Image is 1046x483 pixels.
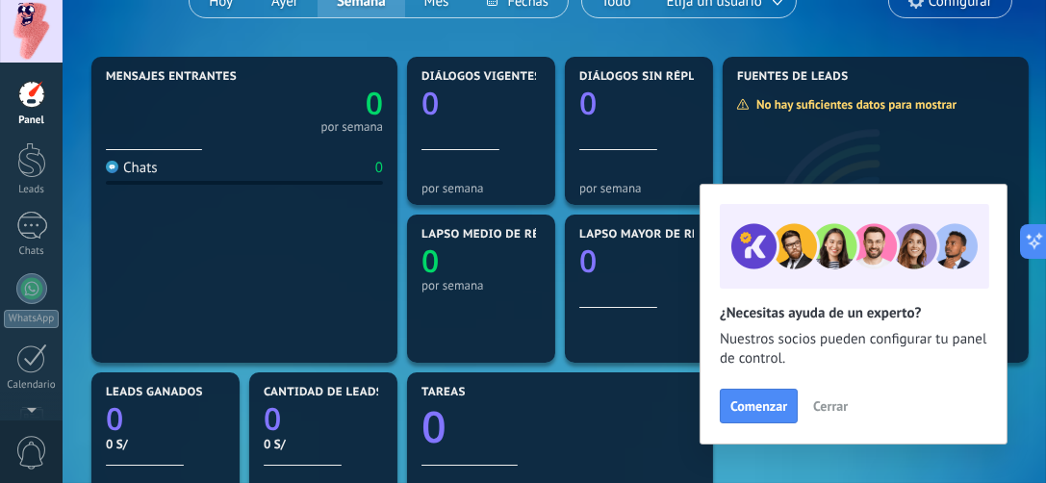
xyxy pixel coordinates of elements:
span: Lapso mayor de réplica [579,228,732,241]
div: No hay suficientes datos para mostrar [736,96,970,113]
span: Cantidad de leads activos [264,386,436,399]
div: por semana [579,181,699,195]
div: Calendario [4,379,60,392]
h2: ¿Necesitas ayuda de un experto? [720,304,987,322]
span: Mensajes entrantes [106,70,237,84]
div: 0 S/ [106,436,225,452]
span: Nuestros socios pueden configurar tu panel de control. [720,330,987,369]
div: por semana [320,122,383,132]
div: por semana [421,278,541,292]
span: Diálogos vigentes [421,70,542,84]
a: 0 [264,398,383,440]
span: Fuentes de leads [737,70,849,84]
div: por semana [421,181,541,195]
text: 0 [421,83,439,124]
span: Diálogos sin réplica [579,70,715,84]
a: 0 [106,398,225,440]
div: Leads [4,184,60,196]
text: 0 [366,83,383,124]
span: Lapso medio de réplica [421,228,574,241]
span: Tareas [421,386,466,399]
a: 0 [244,83,383,124]
text: 0 [579,83,597,124]
span: Cerrar [813,399,848,413]
div: Panel [4,114,60,127]
div: Chats [106,159,158,177]
text: 0 [579,241,597,282]
div: WhatsApp [4,310,59,328]
span: Comenzar [730,399,787,413]
div: 0 [375,159,383,177]
text: 0 [421,241,439,282]
text: 0 [421,397,446,456]
span: Leads ganados [106,386,203,399]
div: Chats [4,245,60,258]
button: Cerrar [804,392,856,420]
a: 0 [421,397,699,456]
div: 0 S/ [264,436,383,452]
text: 0 [106,398,123,440]
text: 0 [264,398,281,440]
img: Chats [106,161,118,173]
button: Comenzar [720,389,798,423]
